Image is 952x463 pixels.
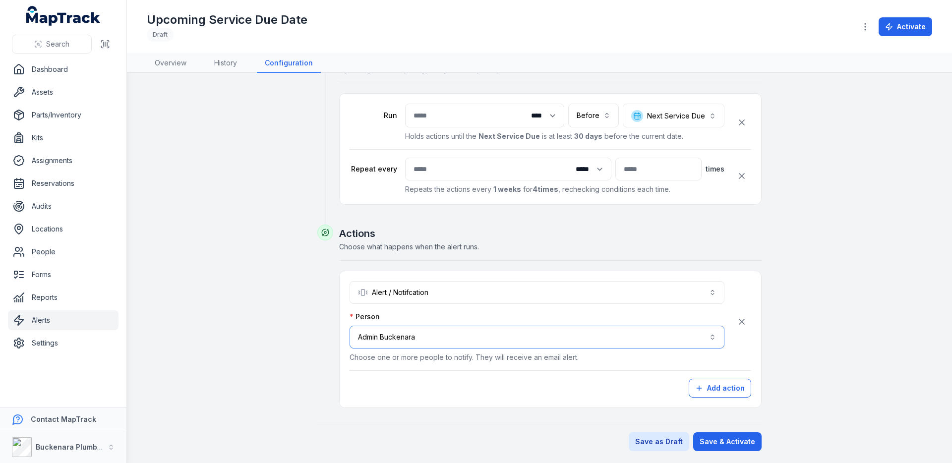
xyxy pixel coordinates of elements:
[478,132,540,140] strong: Next Service Due
[8,128,119,148] a: Kits
[8,242,119,262] a: People
[147,12,307,28] h1: Upcoming Service Due Date
[339,242,479,251] span: Choose what happens when the alert runs.
[46,39,69,49] span: Search
[8,333,119,353] a: Settings
[26,6,101,26] a: MapTrack
[689,379,751,398] button: Add action
[12,35,92,54] button: Search
[693,432,762,451] button: Save & Activate
[568,104,619,127] button: Before
[8,288,119,307] a: Reports
[350,111,397,120] label: Run
[339,227,762,240] h2: Actions
[147,28,174,42] div: Draft
[8,82,119,102] a: Assets
[629,432,689,451] button: Save as Draft
[533,185,558,193] strong: 4 times
[8,265,119,285] a: Forms
[350,281,724,304] button: Alert / Notifcation
[8,219,119,239] a: Locations
[8,310,119,330] a: Alerts
[8,59,119,79] a: Dashboard
[350,352,724,362] p: Choose one or more people to notify. They will receive an email alert.
[350,164,397,174] label: Repeat every
[36,443,166,451] strong: Buckenara Plumbing Gas & Electrical
[623,104,724,127] button: Next Service Due
[147,54,194,73] a: Overview
[8,151,119,171] a: Assignments
[879,17,932,36] button: Activate
[8,105,119,125] a: Parts/Inventory
[8,196,119,216] a: Audits
[257,54,321,73] a: Configuration
[574,132,602,140] strong: 30 days
[350,312,380,322] label: Person
[405,184,724,194] p: Repeats the actions every for , rechecking conditions each time.
[206,54,245,73] a: History
[8,174,119,193] a: Reservations
[706,164,724,174] span: times
[405,131,724,141] p: Holds actions until the is at least before the current date.
[350,326,724,348] button: Admin Buckenara
[31,415,96,423] strong: Contact MapTrack
[493,185,521,193] strong: 1 weeks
